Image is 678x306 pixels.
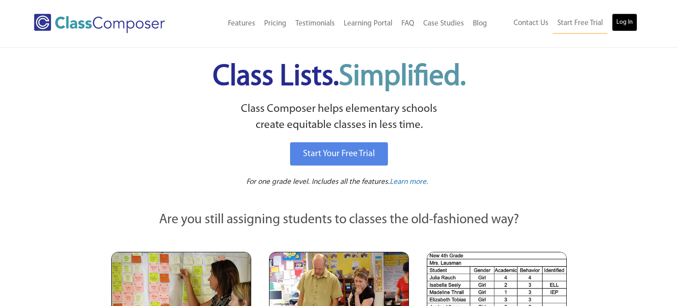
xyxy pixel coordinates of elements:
a: Start Your Free Trial [290,142,388,166]
a: Contact Us [509,13,553,33]
a: Start Free Trial [553,13,607,34]
p: Are you still assigning students to classes the old-fashioned way? [111,210,567,230]
p: Class Composer helps elementary schools create equitable classes in less time. [110,101,569,134]
span: For one grade level. Includes all the features. [246,178,390,186]
nav: Header Menu [492,13,637,34]
a: Log In [612,13,637,31]
a: Testimonials [291,14,339,34]
img: Class Composer [34,14,165,33]
a: Features [223,14,260,34]
a: Learning Portal [339,14,397,34]
span: Learn more. [390,178,428,186]
a: Blog [468,14,492,34]
span: Class Lists. [213,63,466,92]
a: FAQ [397,14,419,34]
a: Pricing [260,14,291,34]
span: Start Your Free Trial [303,149,375,158]
a: Case Studies [419,14,468,34]
a: Learn more. [390,177,428,188]
nav: Header Menu [193,14,492,34]
span: Simplified. [339,63,466,92]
